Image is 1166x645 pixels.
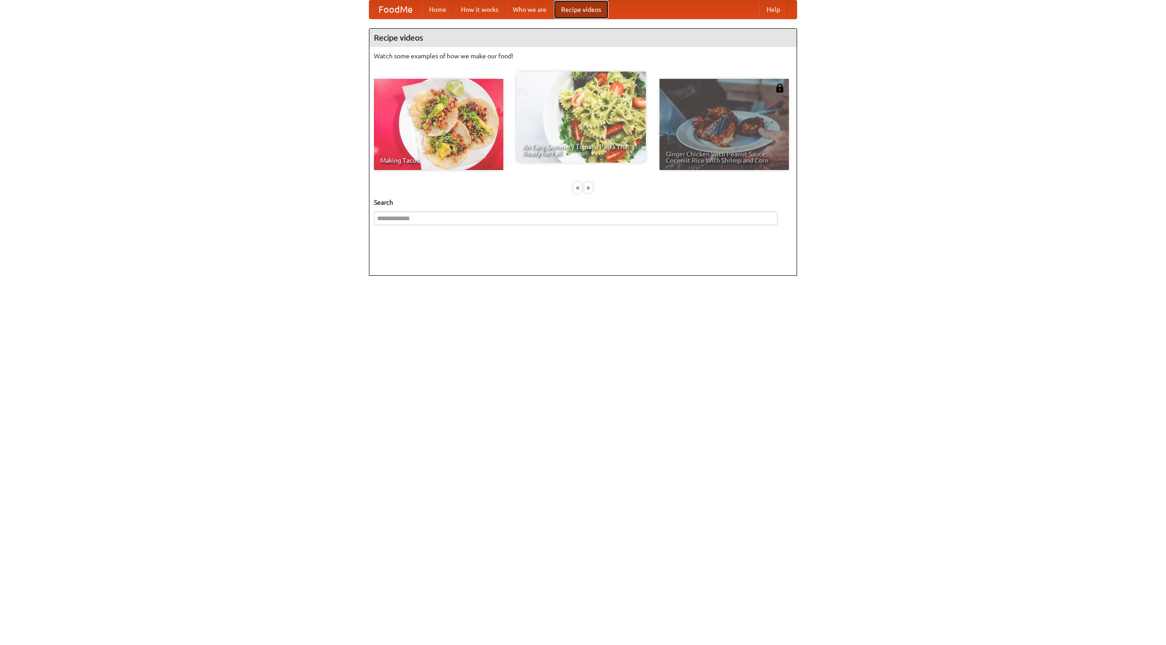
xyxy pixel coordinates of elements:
a: Who we are [506,0,554,19]
a: Home [422,0,454,19]
a: Help [759,0,788,19]
span: An Easy, Summery Tomato Pasta That's Ready for Fall [523,144,639,156]
a: FoodMe [369,0,422,19]
a: How it works [454,0,506,19]
div: » [584,182,593,193]
span: Making Tacos [380,157,497,164]
a: Making Tacos [374,79,503,170]
a: Recipe videos [554,0,609,19]
h5: Search [374,198,792,207]
div: « [573,182,582,193]
h4: Recipe videos [369,29,797,47]
a: An Easy, Summery Tomato Pasta That's Ready for Fall [517,72,646,163]
img: 483408.png [775,83,784,93]
p: Watch some examples of how we make our food! [374,52,792,61]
